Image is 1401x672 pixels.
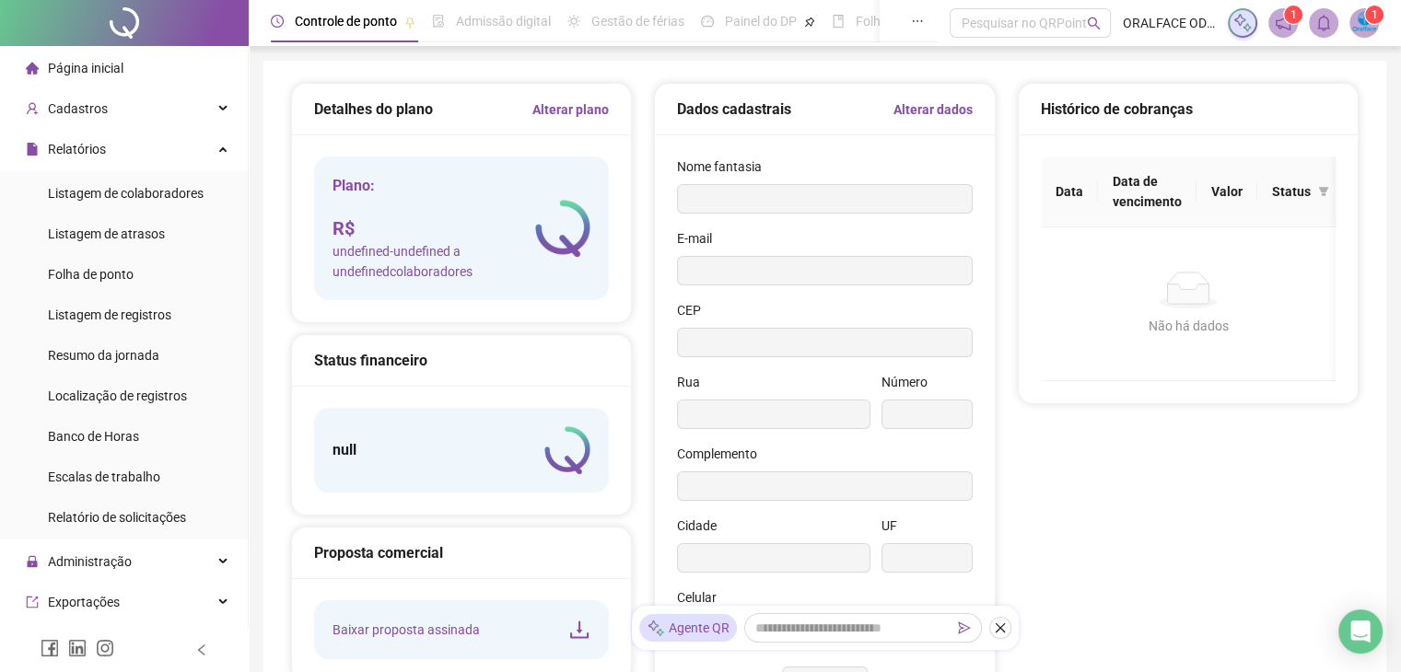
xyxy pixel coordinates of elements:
span: Gestão de férias [591,14,684,29]
label: Nome fantasia [677,156,774,177]
span: pushpin [804,17,815,28]
span: file-done [432,15,445,28]
span: filter [1318,186,1329,197]
div: Agente QR [639,614,737,642]
span: Baixar proposta assinada [333,620,480,640]
span: pushpin [404,17,415,28]
th: Valor [1197,156,1257,227]
span: Painel do DP [725,14,797,29]
span: Relatório de solicitações [48,510,186,525]
span: Relatórios [48,142,106,156]
a: Alterar dados [893,99,973,120]
label: Cidade [677,516,729,536]
span: bell [1315,15,1332,31]
h5: Plano: [333,175,535,197]
th: Data [1041,156,1098,227]
span: user-add [26,102,39,115]
span: Folha de ponto [48,267,134,282]
span: export [26,596,39,608]
div: Proposta comercial [314,541,609,564]
span: Admissão digital [456,14,551,29]
h5: Dados cadastrais [677,98,791,121]
span: ORALFACE ODONTOLOGIA [1122,13,1217,33]
span: notification [1275,15,1291,31]
div: Open Intercom Messenger [1338,609,1383,654]
span: download [568,619,590,641]
label: E-mail [677,228,724,249]
h5: Detalhes do plano [314,98,433,121]
span: filter [1314,178,1333,205]
label: Rua [677,372,712,392]
span: left [195,643,208,656]
th: Data de vencimento [1098,156,1197,227]
span: Banco de Horas [48,429,139,444]
span: ellipsis [911,15,924,28]
span: Escalas de trabalho [48,469,160,484]
span: lock [26,555,39,568]
img: sparkle-icon.fc2bf0ac1784a2077858766a79e2daf3.svg [647,619,665,638]
span: 1 [1372,8,1378,21]
span: Página inicial [48,61,123,75]
span: clock-circle [271,15,284,28]
span: Folha de pagamento [856,14,974,29]
span: Listagem de registros [48,307,171,322]
span: Controle de ponto [295,14,397,29]
span: send [958,621,971,634]
div: Não há dados [1063,316,1314,336]
label: Número [881,372,940,392]
img: 75985 [1350,9,1378,37]
label: Celular [677,587,729,608]
span: Listagem de atrasos [48,226,165,241]
span: search [1087,17,1101,30]
span: Localização de registros [48,388,187,403]
img: logo-atual-colorida-simples.ef1a4d5a9bda94f4ab63.png [535,200,590,257]
span: 1 [1290,8,1297,21]
span: sun [567,15,580,28]
span: close [994,621,1007,634]
label: UF [881,516,909,536]
sup: Atualize o seu contato no menu Meus Dados [1365,6,1383,24]
span: linkedin [68,639,87,657]
div: Histórico de cobranças [1041,98,1336,121]
span: dashboard [701,15,714,28]
a: Alterar plano [532,99,609,120]
label: CEP [677,300,713,320]
h5: null [333,439,356,461]
span: Exportações [48,595,120,609]
sup: 1 [1284,6,1302,24]
span: Administração [48,554,132,569]
span: Listagem de colaboradores [48,186,204,201]
span: book [832,15,845,28]
img: sparkle-icon.fc2bf0ac1784a2077858766a79e2daf3.svg [1232,13,1253,33]
div: Status financeiro [314,349,609,372]
label: Complemento [677,444,769,464]
span: undefined - undefined a undefined colaboradores [333,241,535,282]
span: Status [1272,181,1311,202]
span: facebook [41,639,59,657]
img: logo-atual-colorida-simples.ef1a4d5a9bda94f4ab63.png [544,426,590,474]
span: instagram [96,639,114,657]
span: home [26,62,39,75]
span: Cadastros [48,101,108,116]
span: Resumo da jornada [48,348,159,363]
h4: R$ [333,215,535,241]
span: file [26,143,39,156]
